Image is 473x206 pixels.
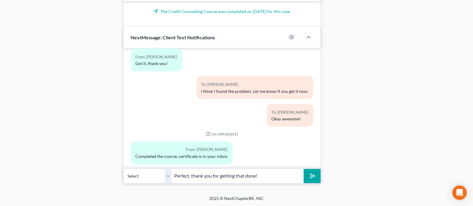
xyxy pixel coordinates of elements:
[131,34,215,40] span: NextMessage: Client Text Notifications
[136,154,228,160] div: Completed the course, certificate is in your inbox
[272,109,309,116] div: To: [PERSON_NAME]
[201,81,309,88] div: To: [PERSON_NAME]
[272,116,309,122] div: Okay awesome!
[201,88,309,94] div: I think I found the problem. Let me know if you get it now.
[172,169,304,184] input: Say something...
[452,185,467,200] div: Open Intercom Messenger
[136,146,228,153] div: From: [PERSON_NAME]
[131,8,313,15] p: The Credit Counseling Course was completed on [DATE] for this case.
[136,60,177,67] div: Got it, thank you!
[131,132,313,137] div: 05:29PM[DATE]
[136,54,177,60] div: From: [PERSON_NAME]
